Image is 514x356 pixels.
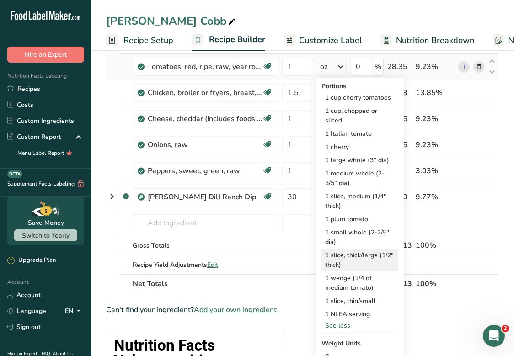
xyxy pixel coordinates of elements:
[148,113,262,124] div: Cheese, cheddar (Includes foods for USDA's Food Distribution Program)
[133,241,278,250] div: Gross Totals
[414,274,456,293] th: 100%
[123,34,173,47] span: Recipe Setup
[106,13,237,29] div: [PERSON_NAME] Cobb
[299,34,362,47] span: Customize Label
[138,194,145,201] img: Sub Recipe
[321,294,398,308] div: 1 slice, thin/small
[320,61,327,72] div: oz
[65,305,84,316] div: EN
[22,231,70,240] span: Switch to Yearly
[7,170,22,178] div: BETA
[131,274,385,293] th: Net Totals
[321,91,398,104] div: 1 cup cherry tomatoes
[416,165,455,176] div: 3.03%
[321,140,398,154] div: 1 cherry
[284,30,362,51] a: Customize Label
[209,33,265,46] span: Recipe Builder
[416,61,455,72] div: 9.23%
[207,260,218,269] span: Edit
[7,303,46,319] a: Language
[458,61,470,73] a: i
[321,167,398,190] div: 1 medium whole (2-3/5" dia)
[416,139,455,150] div: 9.23%
[106,30,173,51] a: Recipe Setup
[148,165,262,176] div: Peppers, sweet, green, raw
[321,226,398,249] div: 1 small whole (2-2/5" dia)
[194,304,277,315] span: Add your own ingredient
[321,321,398,330] div: See less
[321,308,398,321] div: 1 NLEA serving
[148,61,262,72] div: Tomatoes, red, ripe, raw, year round average
[416,87,455,98] div: 13.85%
[416,113,455,124] div: 9.23%
[321,213,398,226] div: 1 plum tomato
[321,127,398,140] div: 1 Italian tomato
[148,87,262,98] div: Chicken, broiler or fryers, breast, skinless, boneless, meat only, cooked, grilled
[502,325,509,332] span: 2
[192,29,265,51] a: Recipe Builder
[321,190,398,213] div: 1 slice, medium (1/4" thick)
[321,104,398,127] div: 1 cup, chopped or sliced
[106,304,498,315] div: Can't find your ingredient?
[321,81,398,91] div: Portions
[14,229,77,241] button: Switch to Yearly
[7,256,56,265] div: Upgrade Plan
[148,139,262,150] div: Onions, raw
[28,218,64,228] div: Save Money
[321,339,398,348] div: Weight Units
[483,325,505,347] iframe: Intercom live chat
[321,249,398,271] div: 1 slice, thick/large (1/2" thick)
[133,260,278,270] div: Recipe Yield Adjustments
[321,154,398,167] div: 1 large whole (3" dia)
[387,61,412,72] div: 28.35
[396,34,474,47] span: Nutrition Breakdown
[380,30,474,51] a: Nutrition Breakdown
[416,191,455,202] div: 9.77%
[7,47,84,63] button: Hire an Expert
[133,214,278,232] input: Add Ingredient
[7,132,61,142] div: Custom Report
[148,191,262,202] div: [PERSON_NAME] Dill Ranch Dip
[416,240,455,251] div: 100%
[321,271,398,294] div: 1 wedge (1/4 of medium tomato)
